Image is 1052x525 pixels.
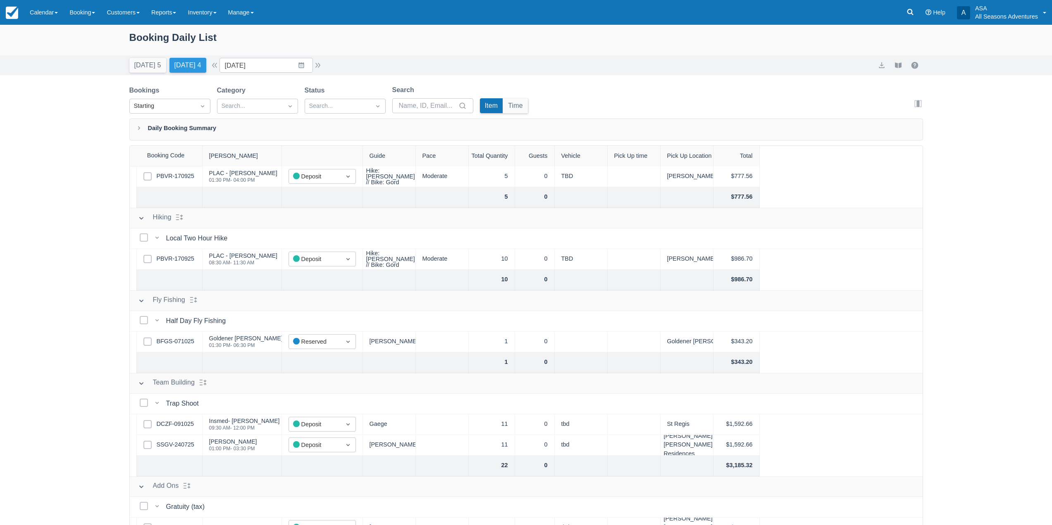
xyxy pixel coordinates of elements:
[713,270,760,290] div: $986.70
[480,98,503,113] button: Item
[166,316,229,326] div: Half Day Fly Fishing
[713,166,760,187] div: $777.56
[713,352,760,373] div: $343.20
[515,166,555,187] div: 0
[6,7,18,19] img: checkfront-main-nav-mini-logo.png
[344,420,352,428] span: Dropdown icon
[515,332,555,352] div: 0
[975,4,1038,12] p: ASA
[209,335,336,341] div: Goldener [PERSON_NAME] - [PERSON_NAME]
[293,440,336,450] div: Deposit
[392,85,417,95] label: Search
[515,456,555,476] div: 0
[713,456,760,476] div: $3,185.32
[661,249,713,270] div: [PERSON_NAME] Lodge
[344,172,352,181] span: Dropdown icon
[166,399,202,409] div: Trap Shoot
[555,166,608,187] div: TBD
[293,337,336,347] div: Reserved
[157,172,194,181] a: PBVR-170925
[363,435,416,456] div: [PERSON_NAME], [PERSON_NAME]
[293,420,336,429] div: Deposit
[157,420,194,429] a: DCZF-091025
[515,414,555,435] div: 0
[169,58,206,73] button: [DATE] 4
[661,146,713,166] div: Pick Up Location
[209,253,278,259] div: PLAC - [PERSON_NAME]
[374,102,382,110] span: Dropdown icon
[129,119,923,140] div: Daily Booking Summary
[469,166,515,187] div: 5
[305,86,328,95] label: Status
[515,146,555,166] div: Guests
[129,58,166,73] button: [DATE] 5
[957,6,970,19] div: A
[515,352,555,373] div: 0
[209,178,278,183] div: 01:30 PM - 04:00 PM
[515,187,555,208] div: 0
[608,146,661,166] div: Pick Up time
[135,479,182,494] button: Add Ons
[661,435,713,456] div: [PERSON_NAME] [PERSON_NAME] Residences
[469,332,515,352] div: 1
[363,414,416,435] div: Gaege
[217,86,249,95] label: Category
[469,249,515,270] div: 10
[416,146,469,166] div: Pace
[713,414,760,435] div: $1,592.66
[661,166,713,187] div: [PERSON_NAME] Lodge
[713,146,760,166] div: Total
[157,440,194,449] a: SSGV-240725
[503,98,528,113] button: Time
[713,187,760,208] div: $777.56
[363,146,416,166] div: Guide
[555,414,608,435] div: tbd
[344,441,352,449] span: Dropdown icon
[363,332,416,352] div: [PERSON_NAME]
[157,254,194,264] a: PBVR-170925
[209,439,257,444] div: [PERSON_NAME]
[166,233,231,243] div: Local Two Hour Hike
[219,58,313,73] input: Date
[135,293,188,308] button: Fly Fishing
[399,98,457,113] input: Name, ID, Email...
[129,86,163,95] label: Bookings
[134,102,191,111] div: Starting
[515,435,555,456] div: 0
[933,9,945,16] span: Help
[209,425,280,430] div: 09:30 AM - 12:00 PM
[926,10,931,15] i: Help
[469,270,515,290] div: 10
[198,102,207,110] span: Dropdown icon
[209,343,336,348] div: 01:30 PM - 06:30 PM
[366,250,415,268] div: Hike: [PERSON_NAME] // Bike: Gord
[469,352,515,373] div: 1
[166,502,208,512] div: Gratuity (tax)
[555,146,608,166] div: Vehicle
[286,102,294,110] span: Dropdown icon
[555,249,608,270] div: TBD
[130,146,203,166] div: Booking Code
[135,211,175,226] button: Hiking
[469,146,515,166] div: Total Quantity
[293,172,336,181] div: Deposit
[129,30,923,54] div: Booking Daily List
[293,254,336,264] div: Deposit
[661,332,713,352] div: Goldener [PERSON_NAME]
[469,414,515,435] div: 11
[135,376,198,391] button: Team Building
[555,435,608,456] div: tbd
[209,170,278,176] div: PLAC - [PERSON_NAME]
[344,255,352,263] span: Dropdown icon
[515,249,555,270] div: 0
[366,168,415,185] div: Hike: [PERSON_NAME] // Bike: Gord
[713,435,760,456] div: $1,592.66
[344,337,352,346] span: Dropdown icon
[203,146,282,166] div: [PERSON_NAME]
[713,332,760,352] div: $343.20
[209,446,257,451] div: 01:00 PM - 03:30 PM
[209,260,278,265] div: 08:30 AM - 11:30 AM
[469,456,515,476] div: 22
[515,270,555,290] div: 0
[975,12,1038,21] p: All Seasons Adventures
